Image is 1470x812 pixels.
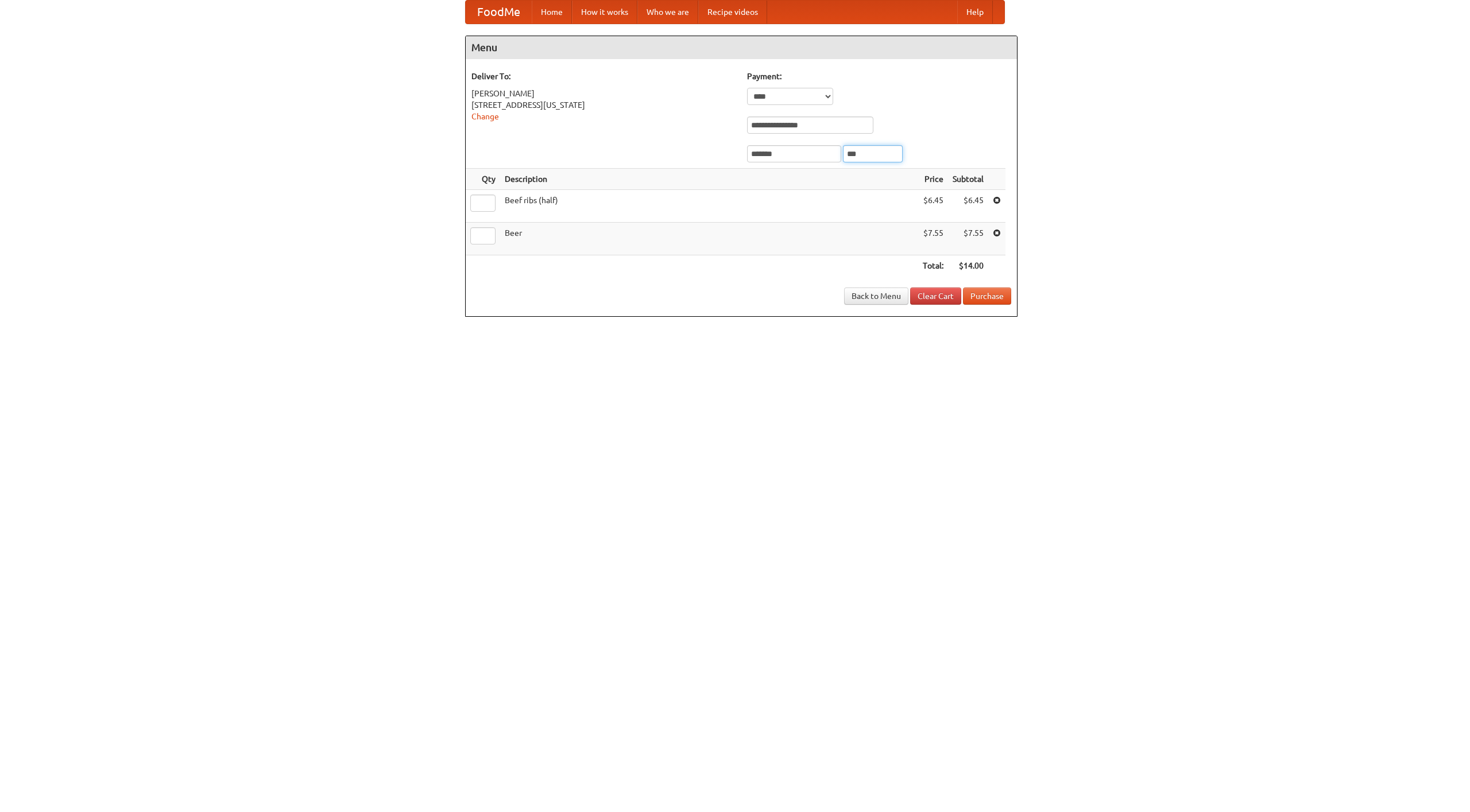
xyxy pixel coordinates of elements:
[637,1,698,24] a: Who we are
[918,190,948,223] td: $6.45
[500,169,918,190] th: Description
[532,1,572,24] a: Home
[471,99,736,111] div: [STREET_ADDRESS][US_STATE]
[948,169,988,190] th: Subtotal
[500,190,918,223] td: Beef ribs (half)
[466,36,1017,59] h4: Menu
[957,1,993,24] a: Help
[466,1,532,24] a: FoodMe
[948,255,988,277] th: $14.00
[747,71,1011,82] h5: Payment:
[698,1,767,24] a: Recipe videos
[918,255,948,277] th: Total:
[948,223,988,255] td: $7.55
[471,71,736,82] h5: Deliver To:
[500,223,918,255] td: Beer
[963,287,1011,305] button: Purchase
[471,112,499,121] a: Change
[466,169,500,190] th: Qty
[918,223,948,255] td: $7.55
[910,287,961,305] a: Clear Cart
[572,1,637,24] a: How it works
[918,169,948,190] th: Price
[948,190,988,223] td: $6.45
[471,88,736,99] div: [PERSON_NAME]
[844,287,908,305] a: Back to Menu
